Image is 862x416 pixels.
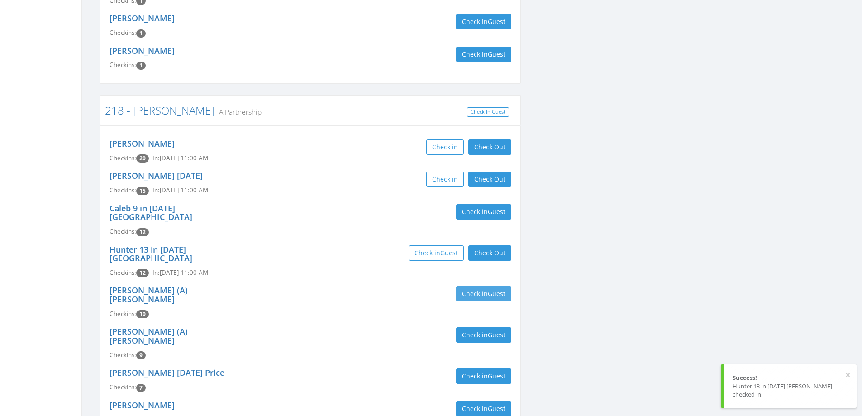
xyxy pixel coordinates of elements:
button: Check inGuest [456,14,511,29]
a: Hunter 13 in [DATE] [GEOGRAPHIC_DATA] [110,244,192,264]
button: Check inGuest [456,286,511,301]
button: × [845,371,850,380]
button: Check Out [468,139,511,155]
a: [PERSON_NAME] [110,400,175,411]
span: Checkin count [136,351,146,359]
span: Checkin count [136,228,149,236]
span: Guest [488,372,505,380]
span: Checkins: [110,310,136,318]
a: [PERSON_NAME] [110,138,175,149]
button: Check in [426,139,464,155]
a: [PERSON_NAME] [DATE] Price [110,367,224,378]
span: In: [DATE] 11:00 AM [152,268,208,277]
a: Check In Guest [467,107,509,117]
span: Checkins: [110,186,136,194]
span: Checkin count [136,384,146,392]
span: In: [DATE] 11:00 AM [152,186,208,194]
a: [PERSON_NAME] [110,13,175,24]
span: Checkin count [136,269,149,277]
a: [PERSON_NAME] (A) [PERSON_NAME] [110,326,188,346]
span: Checkins: [110,351,136,359]
a: [PERSON_NAME] (A) [PERSON_NAME] [110,285,188,305]
span: Guest [488,207,505,216]
span: Checkin count [136,154,149,163]
button: Check inGuest [409,245,464,261]
button: Check inGuest [456,204,511,220]
span: In: [DATE] 11:00 AM [152,154,208,162]
span: Checkins: [110,383,136,391]
small: A Partnership [214,107,262,117]
button: Check inGuest [456,368,511,384]
span: Checkins: [110,29,136,37]
button: Check in [426,172,464,187]
div: Success! [733,373,848,382]
button: Check Out [468,245,511,261]
span: Guest [488,404,505,413]
span: Checkins: [110,154,136,162]
span: Guest [488,17,505,26]
span: Checkins: [110,227,136,235]
span: Checkin count [136,187,149,195]
span: Checkin count [136,62,146,70]
button: Check inGuest [456,327,511,343]
button: Check inGuest [456,47,511,62]
span: Checkin count [136,29,146,38]
a: Caleb 9 in [DATE] [GEOGRAPHIC_DATA] [110,203,192,223]
span: Guest [488,289,505,298]
span: Guest [440,249,458,257]
button: Check Out [468,172,511,187]
a: [PERSON_NAME] [DATE] [110,170,203,181]
span: Checkins: [110,61,136,69]
span: Checkins: [110,268,136,277]
span: Checkin count [136,310,149,318]
div: Hunter 13 in [DATE] [PERSON_NAME] checked in. [733,382,848,399]
a: 218 - [PERSON_NAME] [105,103,214,118]
span: Guest [488,330,505,339]
span: Guest [488,50,505,58]
a: [PERSON_NAME] [110,45,175,56]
